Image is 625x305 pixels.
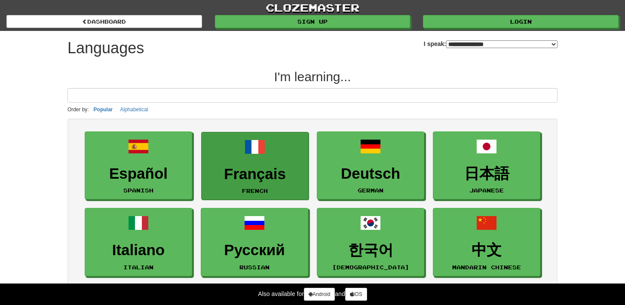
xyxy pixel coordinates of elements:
[433,131,540,200] a: 日本語Japanese
[332,264,409,270] small: [DEMOGRAPHIC_DATA]
[117,105,150,114] button: Alphabetical
[215,15,411,28] a: Sign up
[424,40,558,48] label: I speak:
[358,187,383,193] small: German
[239,264,270,270] small: Russian
[201,132,309,200] a: FrançaisFrench
[345,288,367,301] a: iOS
[6,15,202,28] a: dashboard
[205,242,303,259] h3: Русский
[201,208,308,276] a: РусскийRussian
[89,165,187,182] h3: Español
[123,187,153,193] small: Spanish
[85,131,192,200] a: EspañolSpanish
[322,165,420,182] h3: Deutsch
[438,165,536,182] h3: 日本語
[91,105,116,114] button: Popular
[322,242,420,259] h3: 한국어
[123,264,153,270] small: Italian
[433,208,540,276] a: 中文Mandarin Chinese
[469,187,504,193] small: Japanese
[242,188,268,194] small: French
[452,264,521,270] small: Mandarin Chinese
[438,242,536,259] h3: 中文
[85,208,192,276] a: ItalianoItalian
[317,131,424,200] a: DeutschGerman
[423,15,619,28] a: Login
[446,40,558,48] select: I speak:
[67,107,89,113] small: Order by:
[67,70,558,84] h2: I'm learning...
[206,166,304,183] h3: Français
[317,208,424,276] a: 한국어[DEMOGRAPHIC_DATA]
[304,288,335,301] a: Android
[67,40,144,57] h1: Languages
[89,242,187,259] h3: Italiano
